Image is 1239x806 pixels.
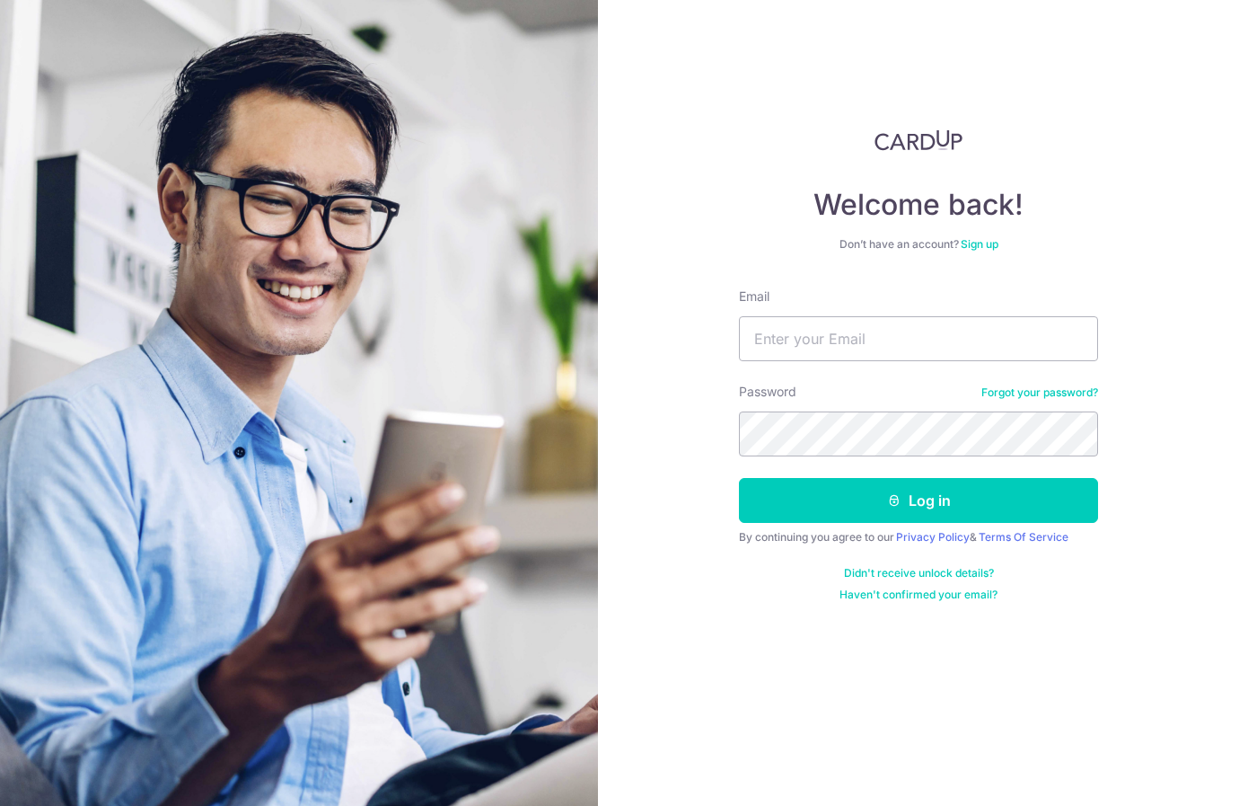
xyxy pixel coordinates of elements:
img: CardUp Logo [874,129,962,151]
label: Password [739,383,796,401]
a: Privacy Policy [896,530,970,544]
h4: Welcome back! [739,187,1098,223]
div: Don’t have an account? [739,237,1098,252]
a: Terms Of Service [979,530,1068,544]
button: Log in [739,478,1098,523]
a: Haven't confirmed your email? [839,588,997,602]
a: Forgot your password? [981,385,1098,400]
div: By continuing you agree to our & [739,530,1098,545]
a: Didn't receive unlock details? [844,566,994,580]
label: Email [739,288,769,306]
a: Sign up [961,237,998,251]
input: Enter your Email [739,316,1098,361]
